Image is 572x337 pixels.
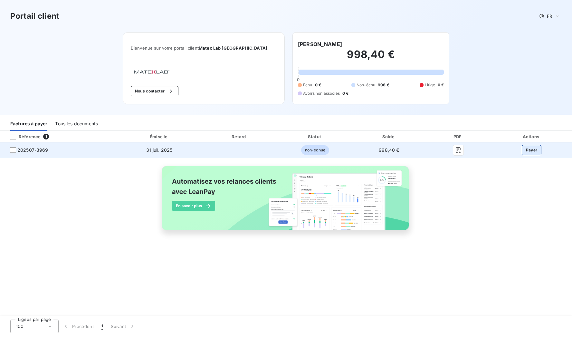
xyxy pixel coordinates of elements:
button: 1 [98,320,107,333]
div: Tous les documents [55,117,98,131]
span: 1 [101,323,103,330]
div: PDF [427,133,490,140]
span: Litige [425,82,435,88]
h2: 998,40 € [298,48,444,67]
h3: Portail client [10,10,59,22]
div: Actions [492,133,571,140]
div: Référence [5,134,41,140]
div: Factures à payer [10,117,47,131]
span: 998 € [378,82,389,88]
span: 0 € [342,91,348,96]
span: 100 [16,323,24,330]
span: Matex Lab [GEOGRAPHIC_DATA] [199,45,267,51]
span: Non-échu [357,82,375,88]
h6: [PERSON_NAME] [298,40,342,48]
img: banner [156,162,416,241]
img: Company logo [131,67,172,76]
span: non-échue [301,145,329,155]
span: 0 € [315,82,321,88]
button: Nous contacter [131,86,178,96]
button: Précédent [59,320,98,333]
span: Échu [303,82,312,88]
span: 998,40 € [379,147,399,153]
div: Statut [279,133,351,140]
span: Avoirs non associés [303,91,340,96]
div: Retard [202,133,276,140]
span: 0 [297,77,300,82]
button: Payer [522,145,542,155]
span: 31 juil. 2025 [146,147,172,153]
span: FR [547,14,552,19]
div: Solde [354,133,424,140]
span: Bienvenue sur votre portail client . [131,45,277,51]
button: Suivant [107,320,139,333]
span: 1 [43,134,49,140]
span: 0 € [438,82,444,88]
span: 202507-3969 [17,147,48,153]
div: Émise le [119,133,200,140]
